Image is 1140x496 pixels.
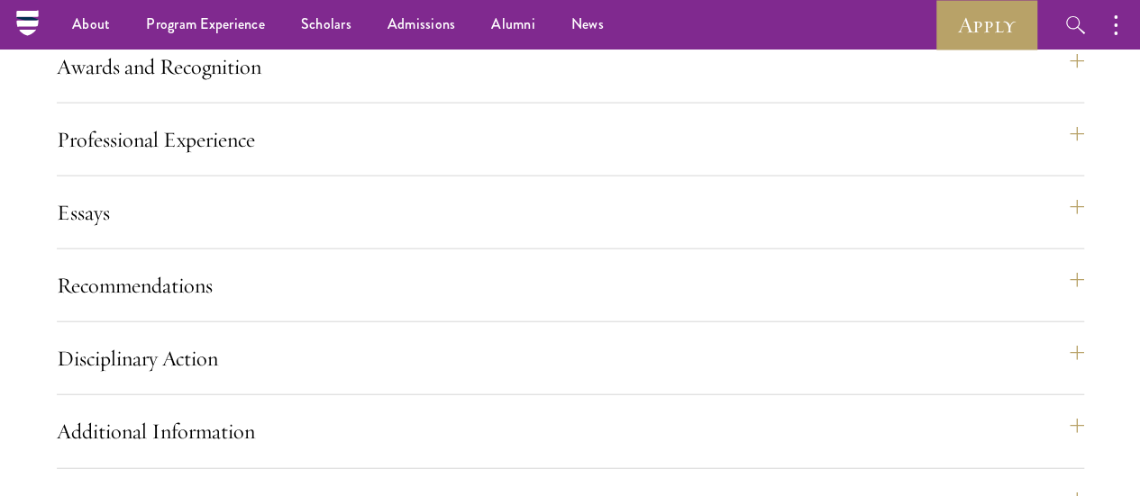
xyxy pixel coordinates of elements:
[57,264,1084,307] button: Recommendations
[57,337,1084,380] button: Disciplinary Action
[57,118,1084,161] button: Professional Experience
[57,45,1084,88] button: Awards and Recognition
[57,191,1084,234] button: Essays
[57,410,1084,453] button: Additional Information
